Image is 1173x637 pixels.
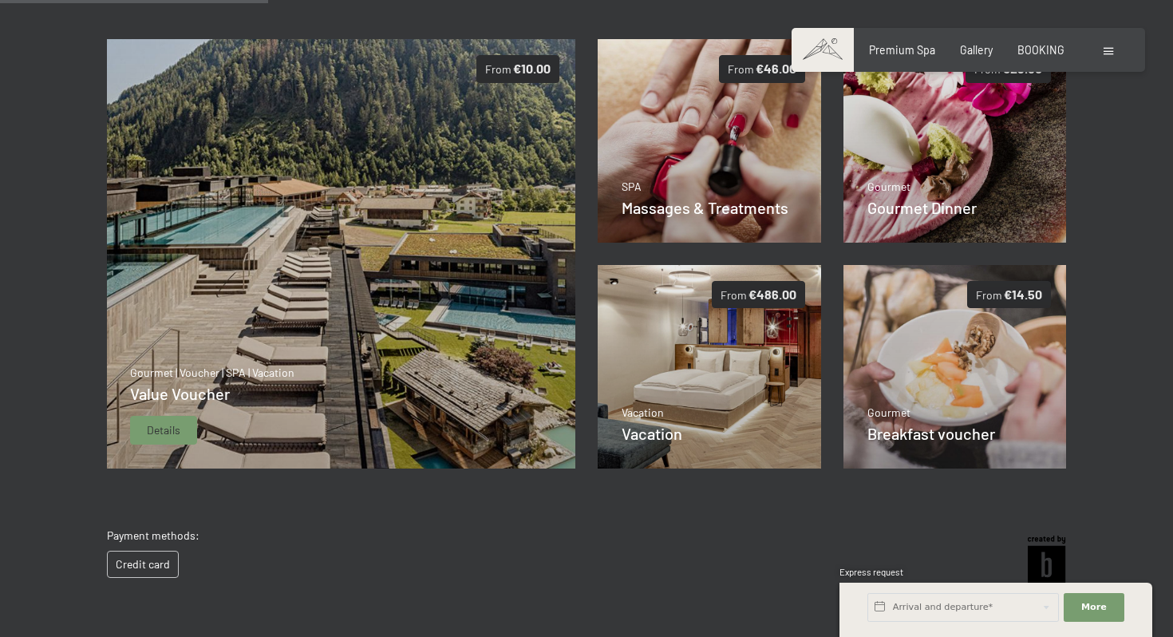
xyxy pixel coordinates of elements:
a: Gallery [960,43,993,57]
button: More [1064,593,1124,622]
span: Express request [839,567,903,577]
a: BOOKING [1017,43,1064,57]
a: Premium Spa [869,43,935,57]
span: More [1081,601,1107,614]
